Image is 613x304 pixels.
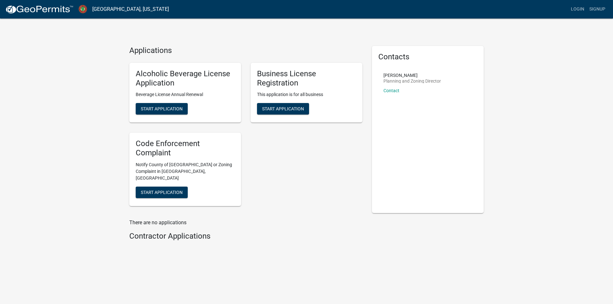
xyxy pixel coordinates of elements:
p: [PERSON_NAME] [383,73,441,78]
button: Start Application [136,103,188,115]
a: Contact [383,88,399,93]
p: There are no applications [129,219,362,226]
h5: Code Enforcement Complaint [136,139,235,158]
a: Signup [587,3,608,15]
span: Start Application [141,189,183,195]
img: Jasper County, Georgia [79,5,87,13]
span: Start Application [141,106,183,111]
button: Start Application [257,103,309,115]
wm-workflow-list-section: Contractor Applications [129,232,362,243]
a: [GEOGRAPHIC_DATA], [US_STATE] [92,4,169,15]
wm-workflow-list-section: Applications [129,46,362,211]
p: Notify County of [GEOGRAPHIC_DATA] or Zoning Complaint in [GEOGRAPHIC_DATA], [GEOGRAPHIC_DATA] [136,161,235,182]
h5: Business License Registration [257,69,356,88]
a: Login [568,3,587,15]
button: Start Application [136,187,188,198]
p: This application is for all business [257,91,356,98]
span: Start Application [262,106,304,111]
h5: Alcoholic Beverage License Application [136,69,235,88]
p: Beverage License Annual Renewal [136,91,235,98]
h4: Contractor Applications [129,232,362,241]
h4: Applications [129,46,362,55]
p: Planning and Zoning Director [383,79,441,83]
h5: Contacts [378,52,477,62]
